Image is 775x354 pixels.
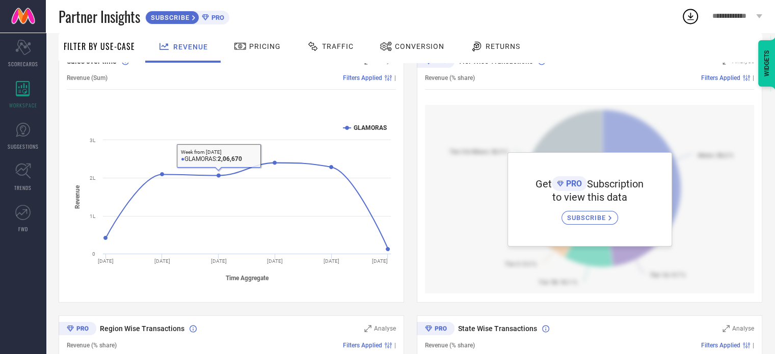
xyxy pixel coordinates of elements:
span: | [394,342,396,349]
div: Premium [59,322,96,337]
a: SUBSCRIBEPRO [145,8,229,24]
span: Analyse [374,325,396,332]
span: WORKSPACE [9,101,37,109]
span: PRO [564,179,582,188]
span: Get [536,178,552,190]
span: | [753,342,754,349]
text: 3L [90,138,96,143]
span: Revenue (% share) [67,342,117,349]
span: Filter By Use-Case [64,40,135,52]
span: SCORECARDS [8,60,38,68]
span: SUBSCRIBE [146,14,192,21]
span: Returns [486,42,520,50]
span: Filters Applied [343,74,382,81]
tspan: Revenue [74,184,81,208]
text: [DATE] [211,258,227,264]
div: Open download list [681,7,700,25]
span: | [753,74,754,81]
span: Region Wise Transactions [100,324,184,333]
span: SUBSCRIBE [567,214,608,222]
svg: Zoom [723,325,730,332]
span: Pricing [249,42,281,50]
span: Revenue (Sum) [67,74,108,81]
text: [DATE] [154,258,170,264]
span: Traffic [322,42,354,50]
text: [DATE] [372,258,388,264]
span: Filters Applied [701,342,740,349]
span: Analyse [732,325,754,332]
span: Revenue (% share) [425,74,475,81]
span: Revenue (% share) [425,342,475,349]
span: Partner Insights [59,6,140,27]
div: Premium [417,322,455,337]
text: GLAMORAS [354,124,387,131]
span: SUGGESTIONS [8,143,39,150]
span: Conversion [395,42,444,50]
span: State Wise Transactions [458,324,537,333]
a: SUBSCRIBE [562,203,618,225]
span: FWD [18,225,28,233]
span: Filters Applied [701,74,740,81]
span: TRENDS [14,184,32,192]
span: Revenue [173,43,208,51]
span: PRO [209,14,224,21]
span: | [394,74,396,81]
text: 2L [90,175,96,181]
text: 0 [92,251,95,257]
span: Subscription [587,178,644,190]
span: to view this data [552,191,627,203]
text: [DATE] [267,258,283,264]
svg: Zoom [364,325,371,332]
text: [DATE] [98,258,114,264]
text: [DATE] [324,258,339,264]
tspan: Time Aggregate [226,275,269,282]
text: 1L [90,213,96,219]
span: Filters Applied [343,342,382,349]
